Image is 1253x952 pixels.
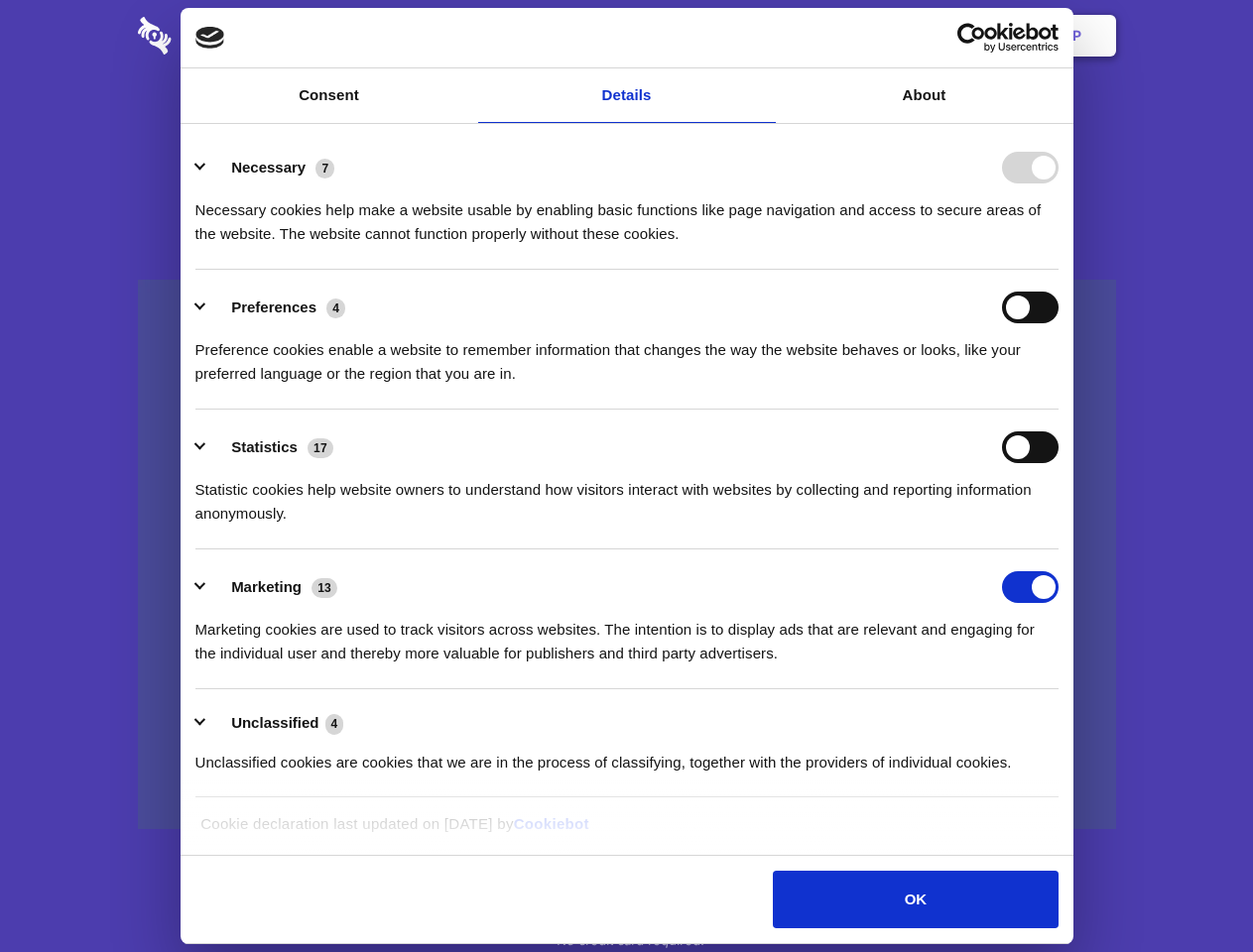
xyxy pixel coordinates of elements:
button: Necessary (7) [195,152,347,183]
a: Login [900,5,986,66]
img: logo [195,27,225,49]
span: 17 [308,438,333,458]
span: 4 [326,298,345,318]
a: Contact [805,5,896,66]
h4: Auto-redaction of sensitive data, encrypted data sharing and self-destructing private chats. Shar... [138,180,1116,246]
label: Necessary [231,159,306,176]
button: Marketing (13) [195,571,350,603]
a: Wistia video thumbnail [138,280,1116,830]
div: Statistic cookies help website owners to understand how visitors interact with websites by collec... [195,463,1059,526]
span: 7 [315,159,334,178]
iframe: Drift Widget Chat Controller [1154,853,1229,928]
button: Unclassified (4) [195,711,356,736]
a: Consent [181,68,478,123]
label: Marketing [231,578,302,595]
button: Statistics (17) [195,431,346,463]
span: 4 [325,714,344,734]
h1: Eliminate Slack Data Loss. [138,89,1116,161]
div: Unclassified cookies are cookies that we are in the process of classifying, together with the pro... [195,736,1059,774]
div: Cookie declaration last updated on [DATE] by [186,812,1067,851]
button: Preferences (4) [195,292,358,323]
img: logo-wordmark-white-trans-d4663122ce5f474addd5e946df7df03e33cb6a1c49d2221995e7729f52c070b2.svg [138,17,308,55]
a: Cookiebot [514,815,589,832]
a: Usercentrics Cookiebot - opens in a new window [885,23,1059,53]
label: Preferences [231,298,316,315]
button: OK [773,871,1058,928]
div: Necessary cookies help make a website usable by enabling basic functions like page navigation and... [195,183,1059,246]
label: Statistics [231,438,298,455]
span: 13 [312,578,337,598]
a: Details [478,68,776,123]
div: Marketing cookies are used to track visitors across websites. The intention is to display ads tha... [195,603,1059,665]
a: About [776,68,1073,123]
div: Preference cookies enable a website to remember information that changes the way the website beha... [195,323,1059,386]
a: Pricing [582,5,669,66]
